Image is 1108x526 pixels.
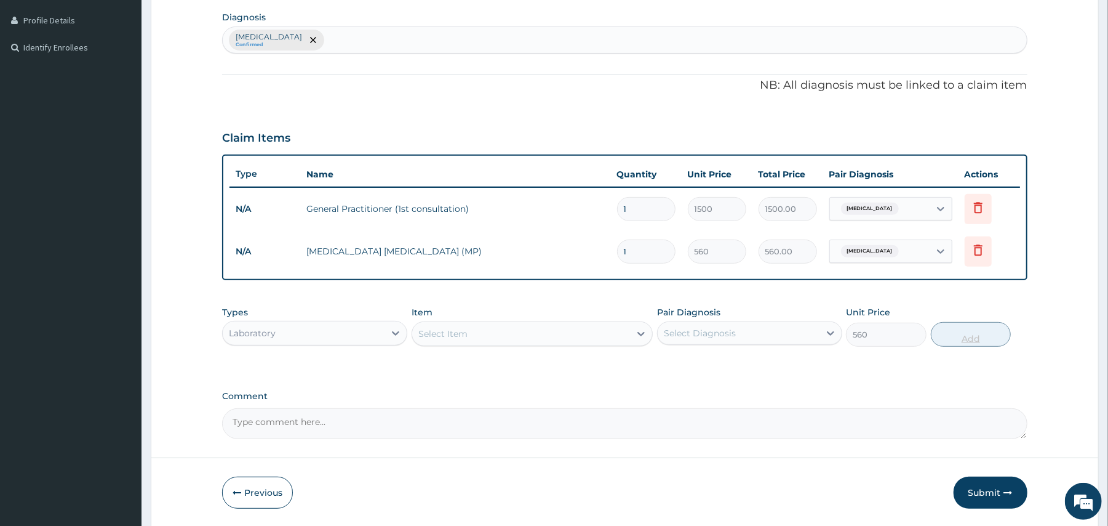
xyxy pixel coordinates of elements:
p: NB: All diagnosis must be linked to a claim item [222,78,1027,94]
div: Select Item [418,328,468,340]
div: Select Diagnosis [664,327,736,339]
label: Diagnosis [222,11,266,23]
h3: Claim Items [222,132,290,145]
th: Quantity [611,162,682,187]
label: Unit Price [846,306,890,318]
img: d_794563401_company_1708531726252_794563401 [23,62,50,92]
td: General Practitioner (1st consultation) [300,196,610,221]
div: Chat with us now [64,69,207,85]
span: remove selection option [308,34,319,46]
span: We're online! [71,155,170,280]
p: [MEDICAL_DATA] [236,32,302,42]
th: Unit Price [682,162,752,187]
span: [MEDICAL_DATA] [841,245,899,257]
div: Laboratory [229,327,276,339]
div: Minimize live chat window [202,6,231,36]
small: Confirmed [236,42,302,48]
button: Previous [222,477,293,509]
button: Add [931,322,1011,347]
th: Actions [959,162,1020,187]
label: Pair Diagnosis [657,306,720,318]
th: Pair Diagnosis [823,162,959,187]
label: Item [412,306,432,318]
td: [MEDICAL_DATA] [MEDICAL_DATA] (MP) [300,239,610,264]
label: Comment [222,391,1027,402]
label: Types [222,307,248,318]
td: N/A [229,240,300,263]
th: Total Price [752,162,823,187]
span: [MEDICAL_DATA] [841,203,899,215]
textarea: Type your message and hit 'Enter' [6,336,234,379]
button: Submit [954,477,1027,509]
th: Name [300,162,610,187]
td: N/A [229,198,300,221]
th: Type [229,163,300,185]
